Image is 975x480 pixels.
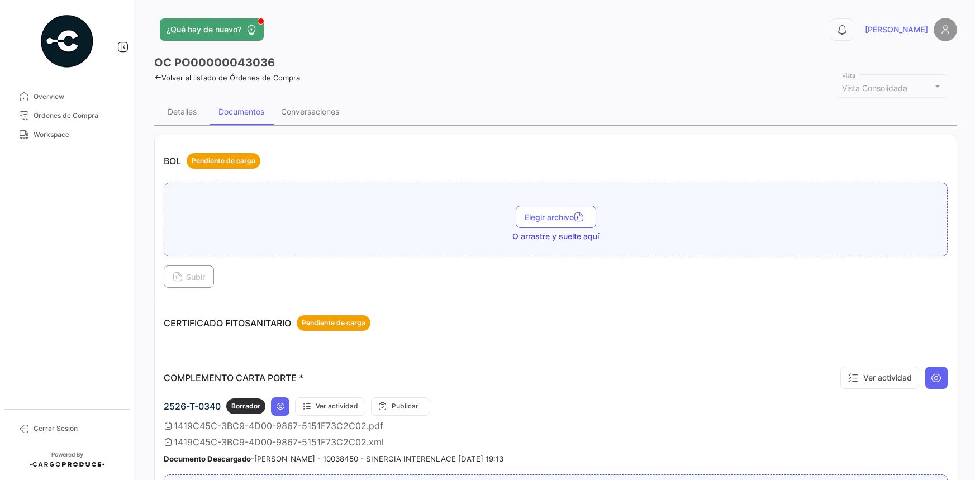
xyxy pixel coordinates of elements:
[154,55,275,70] h3: OC PO00000043036
[164,454,251,463] b: Documento Descargado
[516,206,596,228] button: Elegir archivo
[164,401,221,412] span: 2526-T-0340
[174,420,383,431] span: 1419C45C-3BC9-4D00-9867-5151F73C2C02.pdf
[160,18,264,41] button: ¿Qué hay de nuevo?
[9,125,125,144] a: Workspace
[34,111,121,121] span: Órdenes de Compra
[164,153,260,169] p: BOL
[168,107,197,116] div: Detalles
[192,156,255,166] span: Pendiente de carga
[39,13,95,69] img: powered-by.png
[34,424,121,434] span: Cerrar Sesión
[218,107,264,116] div: Documentos
[865,24,928,35] span: [PERSON_NAME]
[840,367,919,389] button: Ver actividad
[937,442,964,469] iframe: Intercom live chat
[842,83,907,93] mat-select-trigger: Vista Consolidada
[34,130,121,140] span: Workspace
[9,87,125,106] a: Overview
[302,318,365,328] span: Pendiente de carga
[934,18,957,41] img: placeholder-user.png
[173,272,205,282] span: Subir
[295,397,365,416] button: Ver actividad
[167,24,241,35] span: ¿Qué hay de nuevo?
[231,401,260,411] span: Borrador
[164,454,503,463] small: - [PERSON_NAME] - 10038450 - SINERGIA INTERENLACE [DATE] 19:13
[164,315,370,331] p: CERTIFICADO FITOSANITARIO
[9,106,125,125] a: Órdenes de Compra
[34,92,121,102] span: Overview
[512,231,599,242] span: O arrastre y suelte aquí
[164,265,214,288] button: Subir
[525,212,587,222] span: Elegir archivo
[174,436,384,448] span: 1419C45C-3BC9-4D00-9867-5151F73C2C02.xml
[371,397,430,416] button: Publicar
[154,73,300,82] a: Volver al listado de Órdenes de Compra
[281,107,339,116] div: Conversaciones
[164,372,303,383] p: COMPLEMENTO CARTA PORTE *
